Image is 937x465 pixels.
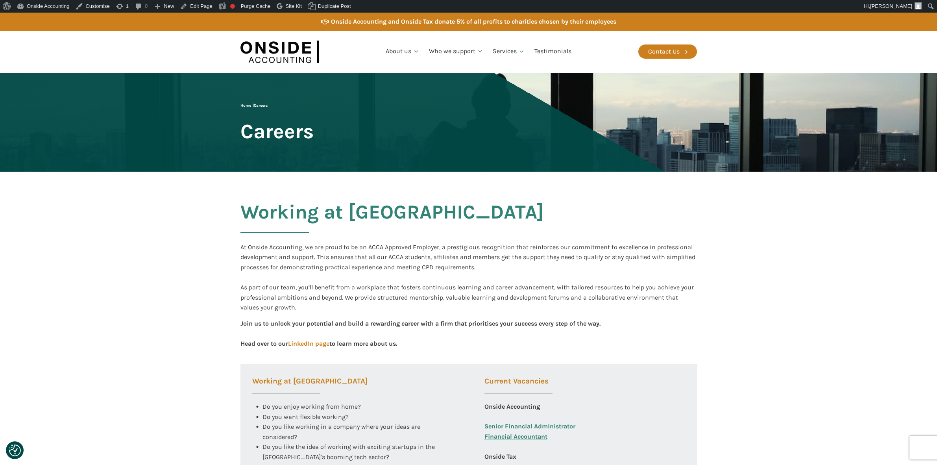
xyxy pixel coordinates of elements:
h3: Working at [GEOGRAPHIC_DATA] [252,378,368,394]
div: Join us to unlock your potential and build a rewarding career with a firm that prioritises your s... [240,319,601,348]
span: Do you like working in a company where your ideas are considered? [262,423,422,441]
span: Do you enjoy working from home? [262,403,361,410]
h3: Current Vacancies [484,378,553,394]
span: [PERSON_NAME] [870,3,912,9]
img: Onside Accounting [240,37,319,67]
a: LinkedIn page [288,340,329,347]
a: Financial Accountant [484,432,547,452]
button: Consent Preferences [9,445,21,456]
span: | [240,103,268,108]
span: Careers [254,103,268,108]
a: Senior Financial Administrator [484,421,575,432]
a: Home [240,103,251,108]
div: At Onside Accounting, we are proud to be an ACCA Approved Employer, a prestigious recognition tha... [240,242,697,313]
a: Who we support [424,38,488,65]
a: About us [381,38,424,65]
h2: Working at [GEOGRAPHIC_DATA] [240,201,544,242]
div: Onside Accounting and Onside Tax donate 5% of all profits to charities chosen by their employees [331,17,616,27]
img: Revisit consent button [9,445,21,456]
a: Services [488,38,530,65]
span: Do you like the idea of working with exciting startups in the [GEOGRAPHIC_DATA]'s booming tech se... [262,443,436,461]
span: Do you want flexible working? [262,413,349,421]
a: Contact Us [638,44,697,59]
span: Site Kit [286,3,302,9]
div: Onside Accounting [484,402,540,421]
div: Contact Us [648,46,680,57]
span: Careers [240,120,314,142]
a: Testimonials [530,38,576,65]
div: Focus keyphrase not set [230,4,235,9]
